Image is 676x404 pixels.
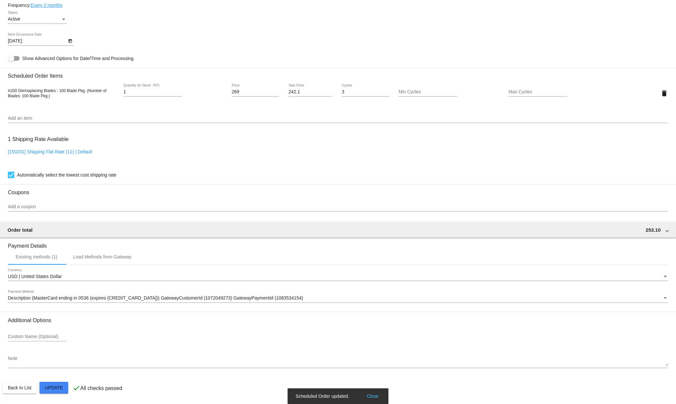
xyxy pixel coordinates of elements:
[67,37,73,44] button: Open calendar
[22,55,134,62] span: Show Advanced Options for Date/Time and Processing
[39,382,68,394] button: Update
[45,385,63,390] span: Update
[8,116,668,121] input: Add an item
[295,393,380,399] simple-snack-bar: Scheduled Order updated.
[8,132,69,146] h3: 1 Shipping Rate Available
[8,16,20,22] span: Active
[232,89,279,95] input: Price
[123,89,182,95] input: Quantity (In Stock: 787)
[8,68,668,79] h3: Scheduled Order Items
[8,3,668,8] div: Frequency:
[509,89,567,95] input: Max Cycles
[660,89,668,97] mat-icon: delete
[8,149,92,154] a: [150201] Shipping Flat Rate (11) | Default
[8,39,67,44] input: Next Occurrence Date
[16,254,57,259] div: Existing methods (1)
[8,17,67,22] mat-select: Status
[3,382,37,394] button: Back to List
[8,184,668,195] h3: Coupons
[17,171,116,179] span: Automatically select the lowest cost shipping rate
[8,296,668,301] mat-select: Payment Method
[8,385,31,390] span: Back to List
[8,238,668,249] h3: Payment Details
[31,3,62,8] a: Every 2 months
[73,254,132,259] div: Load Methods from Gateway
[8,204,668,210] input: Add a coupon
[289,89,332,95] input: Sale Price
[8,88,106,98] span: #10D Dermaplaning Blades - 100 Blade Pkg. (Number of Blades: 100 Blade Pkg.)
[8,274,668,279] mat-select: Currency
[8,227,33,233] span: Order total
[8,317,668,323] h3: Additional Options
[365,393,381,399] button: Close
[8,295,303,301] span: Description (MasterCard ending in 0536 (expires [CREDIT_CARD_DATA])) GatewayCustomerId (107204927...
[8,334,67,339] input: Custom Name (Optional)
[399,89,457,95] input: Min Cycles
[8,274,62,279] span: USD | United States Dollar
[72,384,80,392] mat-icon: check
[342,89,389,95] input: Cycles
[80,385,122,391] p: All checks passed
[646,227,661,233] span: 253.10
